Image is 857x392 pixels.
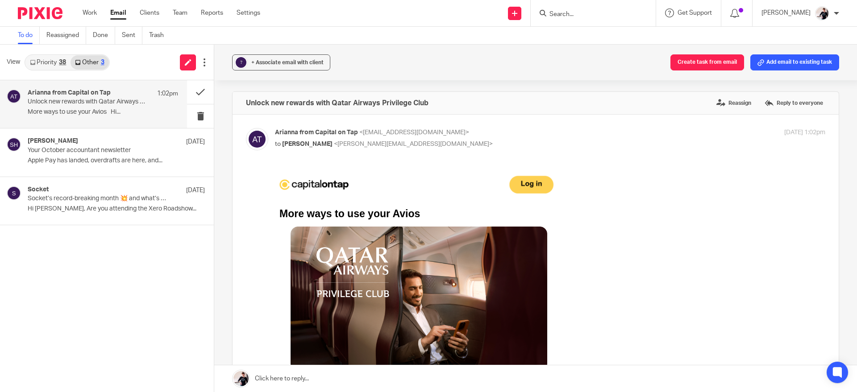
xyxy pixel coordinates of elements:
[232,54,330,70] button: ? + Associate email with client
[714,96,753,110] label: Reassign
[140,8,159,17] a: Clients
[59,59,66,66] div: 38
[761,8,811,17] p: [PERSON_NAME]
[28,147,170,154] p: Your October accountant newsletter
[71,55,108,70] a: Other3
[7,186,21,200] img: svg%3E
[762,96,825,110] label: Reply to everyone
[132,234,240,241] strong: Capital on Tap Business Credit Card
[4,40,145,52] h1: More ways to use your Avios
[46,27,86,44] a: Reassigned
[7,137,21,152] img: svg%3E
[25,55,71,70] a: Priority38
[7,310,79,318] a: Redeem for travel
[678,10,712,16] span: Get Support
[236,57,246,68] div: ?
[7,58,20,67] span: View
[28,98,148,106] p: Unlock new rewards with Qatar Airways Privilege Club
[28,186,49,194] h4: Socket
[275,141,281,147] span: to
[4,215,288,224] p: Hi [PERSON_NAME],
[7,89,21,103] img: svg%3E
[251,60,324,65] span: + Associate email with client
[784,128,825,137] p: [DATE] 1:02pm
[157,89,178,98] p: 1:02pm
[93,27,115,44] a: Done
[359,129,469,136] span: <[EMAIL_ADDRESS][DOMAIN_NAME]>
[173,8,187,17] a: Team
[101,59,104,66] div: 3
[246,99,428,107] h4: Unlock new rewards with Qatar Airways Privilege Club
[186,137,205,146] p: [DATE]
[201,8,223,17] a: Reports
[549,11,629,19] input: Search
[83,8,97,17] a: Work
[750,54,839,70] button: Add email to existing task
[28,205,205,213] p: Hi [PERSON_NAME], Are you attending the Xero Roadshow...
[122,27,142,44] a: Sent
[246,128,268,150] img: svg%3E
[18,27,40,44] a: To do
[16,253,101,260] strong: Qatar Airways Privilege Club
[4,233,288,261] p: We're excited to share some great news! Your now unlocks even more reward options. You can now co...
[28,108,178,116] p: More ways to use your Avios Hi...
[334,141,493,147] span: <[PERSON_NAME][EMAIL_ADDRESS][DOMAIN_NAME]>
[28,137,78,145] h4: [PERSON_NAME]
[18,310,71,318] strong: Redeem for travel
[28,89,111,97] h4: Arianna from Capital on Tap
[71,339,152,347] a: Click here to access the offer
[275,129,358,136] span: Arianna from Capital on Tap
[18,7,62,19] img: Pixie
[28,195,170,202] p: Socket’s record-breaking month 💥 and what’s coming next
[237,8,260,17] a: Settings
[110,8,126,17] a: Email
[28,157,205,165] p: Apple Pay has landed, overdrafts are here, and...
[149,27,171,44] a: Trash
[282,141,333,147] span: [PERSON_NAME]
[4,271,288,299] p: You can book flights with Qatar Airways, oneworld® airlines and partner airlines, upgrade your ca...
[670,54,744,70] button: Create task from email
[186,186,205,195] p: [DATE]
[815,6,829,21] img: AV307615.jpg
[4,330,218,347] span: That’s not all—you can also save up to 10% on Qatar Airways flights from the [GEOGRAPHIC_DATA]. .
